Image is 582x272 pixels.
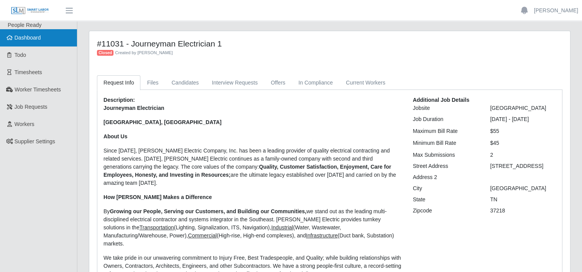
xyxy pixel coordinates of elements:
[103,207,401,248] p: By we stand out as the leading multi-disciplined electrical contractor and systems integrator in ...
[339,75,392,90] a: Current Workers
[407,207,484,215] div: Zipcode
[115,50,173,55] span: Created by [PERSON_NAME]
[407,196,484,204] div: State
[484,115,562,123] div: [DATE] - [DATE]
[140,75,165,90] a: Files
[484,207,562,215] div: 37218
[484,196,562,204] div: TN
[484,127,562,135] div: $55
[103,133,127,139] strong: About Us
[292,75,340,90] a: In Compliance
[264,75,292,90] a: Offers
[534,7,578,15] a: [PERSON_NAME]
[407,104,484,112] div: Jobsite
[484,104,562,112] div: [GEOGRAPHIC_DATA]
[103,97,135,103] b: Description:
[407,162,484,170] div: Street Address
[15,104,48,110] span: Job Requests
[103,105,164,111] strong: Journeyman Electrician
[407,173,484,181] div: Address 2
[306,232,337,239] u: Infrastructure
[11,7,49,15] img: SLM Logo
[103,194,212,200] strong: How [PERSON_NAME] Makes a Difference
[103,164,391,178] strong: Quality, Customer Satisfaction, Enjoyment, Care for Employees, Honesty, and Investing in Resources;
[15,52,26,58] span: Todo
[484,139,562,147] div: $45
[15,121,35,127] span: Workers
[407,139,484,147] div: Minimum Bill Rate
[103,119,222,125] strong: [GEOGRAPHIC_DATA], [GEOGRAPHIC_DATA]
[110,208,306,214] strong: Growing our People, Serving our Customers, and Building our Communities,
[15,35,41,41] span: Dashboard
[484,184,562,192] div: [GEOGRAPHIC_DATA]
[15,86,61,93] span: Worker Timesheets
[484,162,562,170] div: [STREET_ADDRESS]
[15,69,42,75] span: Timesheets
[15,138,55,144] span: Supplier Settings
[407,184,484,192] div: City
[139,224,174,231] u: Transportation
[484,151,562,159] div: 2
[407,115,484,123] div: Job Duration
[97,75,140,90] a: Request Info
[103,147,401,187] p: Since [DATE], [PERSON_NAME] Electric Company, Inc. has been a leading provider of quality electri...
[407,151,484,159] div: Max Submissions
[413,97,469,103] b: Additional Job Details
[165,75,205,90] a: Candidates
[205,75,264,90] a: Interview Requests
[188,232,217,239] u: Commercial
[407,127,484,135] div: Maximum Bill Rate
[271,224,293,231] u: Industrial
[8,22,42,28] span: People Ready
[97,39,443,48] h4: #11031 - Journeyman Electrician 1
[97,50,113,56] span: Closed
